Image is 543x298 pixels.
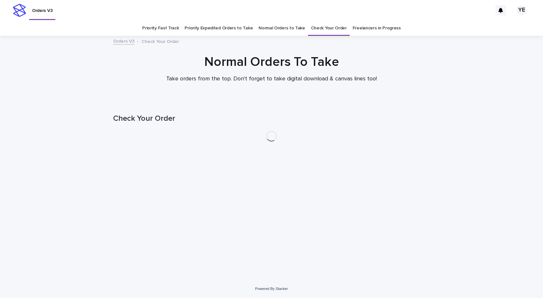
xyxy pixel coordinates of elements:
[185,21,253,36] a: Priority Expedited Orders to Take
[13,4,26,17] img: stacker-logo-s-only.png
[353,21,401,36] a: Freelancers in Progress
[113,54,430,70] h1: Normal Orders To Take
[311,21,347,36] a: Check Your Order
[259,21,305,36] a: Normal Orders to Take
[142,76,401,83] p: Take orders from the top. Don't forget to take digital download & canvas lines too!
[113,114,430,123] h1: Check Your Order
[516,5,527,15] div: YE
[255,287,288,291] a: Powered By Stacker
[113,37,134,45] a: Orders V3
[142,21,179,36] a: Priority Fast Track
[142,37,179,45] p: Check Your Order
